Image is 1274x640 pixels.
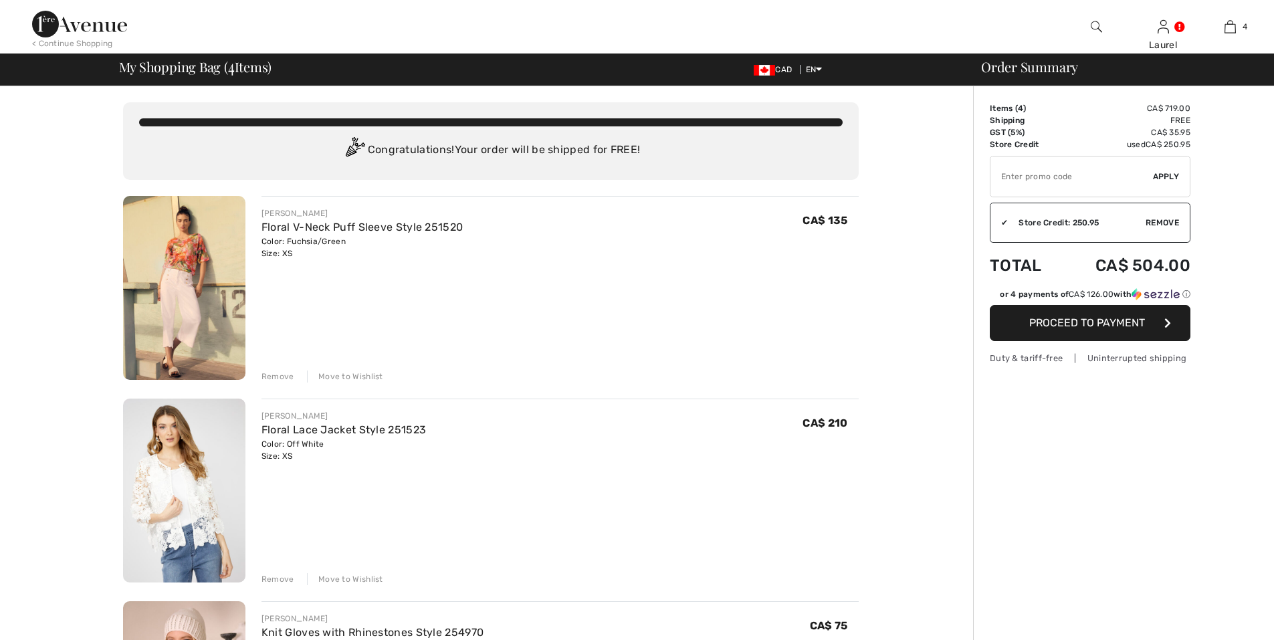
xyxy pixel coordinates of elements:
div: [PERSON_NAME] [261,410,426,422]
span: Apply [1153,171,1180,183]
img: My Info [1158,19,1169,35]
span: 4 [228,57,235,74]
td: Items ( ) [990,102,1061,114]
img: Sezzle [1132,288,1180,300]
a: Floral Lace Jacket Style 251523 [261,423,426,436]
span: CA$ 135 [803,214,847,227]
div: < Continue Shopping [32,37,113,49]
input: Promo code [990,156,1153,197]
div: Remove [261,573,294,585]
img: search the website [1091,19,1102,35]
div: Move to Wishlist [307,370,383,383]
td: CA$ 504.00 [1061,243,1190,288]
img: Congratulation2.svg [341,137,368,164]
span: CA$ 126.00 [1069,290,1113,299]
img: 1ère Avenue [32,11,127,37]
div: ✔ [990,217,1008,229]
div: Store Credit: 250.95 [1008,217,1146,229]
span: My Shopping Bag ( Items) [119,60,272,74]
div: Order Summary [965,60,1266,74]
div: Remove [261,370,294,383]
span: Proceed to Payment [1029,316,1145,329]
div: or 4 payments ofCA$ 126.00withSezzle Click to learn more about Sezzle [990,288,1190,305]
td: GST (5%) [990,126,1061,138]
a: Sign In [1158,20,1169,33]
span: CA$ 210 [803,417,847,429]
a: 4 [1197,19,1263,35]
td: used [1061,138,1190,150]
div: Move to Wishlist [307,573,383,585]
button: Proceed to Payment [990,305,1190,341]
td: Free [1061,114,1190,126]
img: My Bag [1225,19,1236,35]
div: Laurel [1130,38,1196,52]
span: CA$ 250.95 [1146,140,1190,149]
span: 4 [1018,104,1023,113]
span: EN [806,65,823,74]
span: Remove [1146,217,1179,229]
div: [PERSON_NAME] [261,613,484,625]
span: CA$ 75 [810,619,848,632]
div: Color: Off White Size: XS [261,438,426,462]
td: CA$ 719.00 [1061,102,1190,114]
div: [PERSON_NAME] [261,207,463,219]
td: Store Credit [990,138,1061,150]
td: Total [990,243,1061,288]
div: or 4 payments of with [1000,288,1190,300]
span: 4 [1243,21,1247,33]
td: Shipping [990,114,1061,126]
div: Congratulations! Your order will be shipped for FREE! [139,137,843,164]
a: Knit Gloves with Rhinestones Style 254970 [261,626,484,639]
span: CAD [754,65,797,74]
img: Floral Lace Jacket Style 251523 [123,399,245,582]
div: Duty & tariff-free | Uninterrupted shipping [990,352,1190,364]
div: Color: Fuchsia/Green Size: XS [261,235,463,259]
img: Canadian Dollar [754,65,775,76]
img: Floral V-Neck Puff Sleeve Style 251520 [123,196,245,380]
a: Floral V-Neck Puff Sleeve Style 251520 [261,221,463,233]
td: CA$ 35.95 [1061,126,1190,138]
